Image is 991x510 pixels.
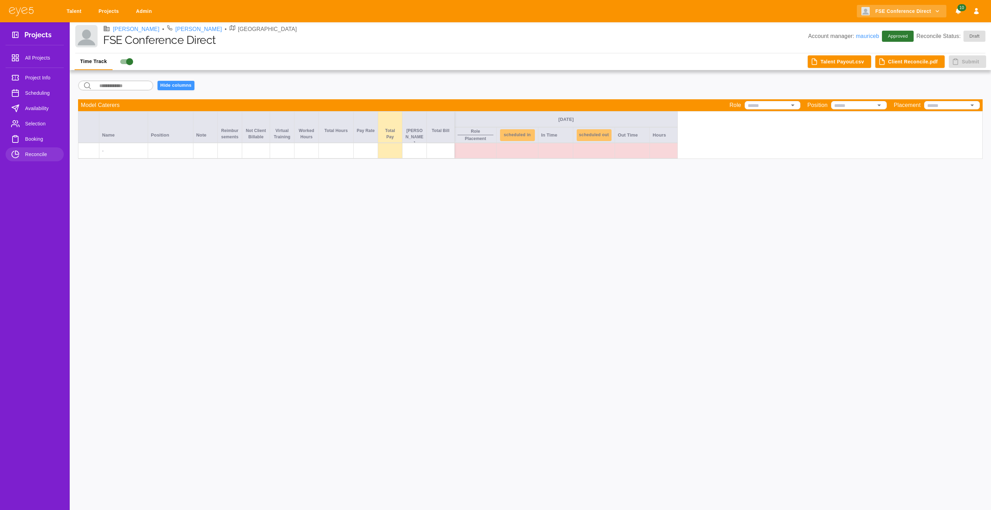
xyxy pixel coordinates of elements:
[6,147,64,161] a: Reconcile
[857,5,946,18] button: FSE Conference Direct
[8,6,34,16] img: eye5
[75,25,98,47] img: Client logo
[916,31,985,42] p: Reconcile Status:
[577,129,612,141] button: Scheduled Out
[25,104,58,113] span: Availability
[25,54,58,62] span: All Projects
[894,101,921,109] p: Placement
[729,101,741,109] p: Role
[102,147,145,154] p: -
[162,25,164,33] li: •
[465,136,486,142] p: Placement
[788,100,798,110] button: Open
[471,128,480,134] p: Role
[875,55,945,68] button: Client Reconcile.pdf
[381,127,399,140] p: Total Pay
[6,51,64,65] a: All Projects
[193,111,218,143] div: Note
[221,127,239,140] p: Reimbursements
[861,7,870,15] img: Client logo
[99,111,148,143] div: Name
[430,127,452,134] p: Total Bill
[148,111,193,143] div: Position
[175,25,222,33] a: [PERSON_NAME]
[965,33,984,40] span: Draft
[297,127,316,140] p: Worked Hours
[113,25,160,33] a: [PERSON_NAME]
[6,86,64,100] a: Scheduling
[25,135,58,143] span: Booking
[856,33,879,39] a: mauriceb
[356,127,375,134] p: Pay Rate
[25,74,58,82] span: Project Info
[952,5,965,18] button: Notifications
[874,100,884,110] button: Open
[131,5,159,18] a: Admin
[24,31,52,41] h3: Projects
[322,127,351,134] p: Total Hours
[273,127,291,140] p: Virtual Training
[500,129,535,141] button: Scheduled In
[158,81,194,90] button: Hide columns
[225,25,227,33] li: •
[650,127,678,143] div: Hours
[75,53,113,70] button: Time Track
[967,100,977,110] button: Open
[807,101,828,109] p: Position
[94,5,126,18] a: Projects
[238,25,297,33] p: [GEOGRAPHIC_DATA]
[458,116,675,123] div: [DATE]
[81,101,120,109] p: Model Caterers
[25,150,58,159] span: Reconcile
[808,32,879,40] p: Account manager:
[884,33,912,40] span: Approved
[25,119,58,128] span: Selection
[245,127,267,140] p: Not Client Billable
[62,5,89,18] a: Talent
[405,127,424,142] p: [PERSON_NAME]
[6,132,64,146] a: Booking
[6,101,64,115] a: Availability
[103,33,808,47] h1: FSE Conference Direct
[538,127,573,143] div: In Time
[957,4,966,11] span: 10
[6,117,64,131] a: Selection
[615,127,650,143] div: Out Time
[808,55,871,68] button: Talent Payout.csv
[6,71,64,85] a: Project Info
[25,89,58,97] span: Scheduling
